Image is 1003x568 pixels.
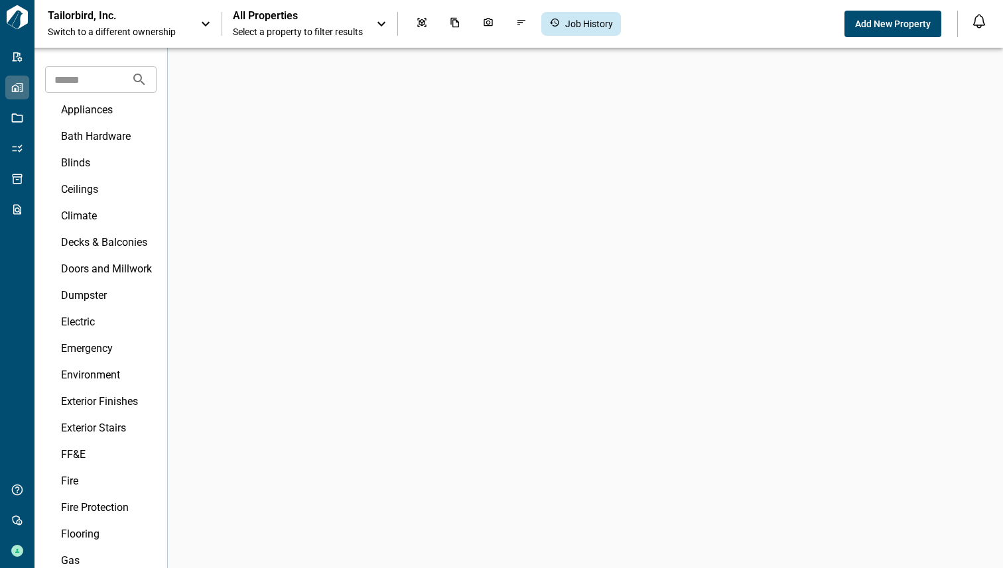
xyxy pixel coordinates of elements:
span: Select a property to filter results [233,25,363,38]
span: Add New Property [855,17,931,30]
div: Asset View [409,12,435,36]
div: Photos [475,12,501,36]
div: Flooring [61,526,154,542]
div: Decks & Balconies [61,235,154,251]
div: Job History [541,12,621,36]
div: Doors and Millwork [61,261,154,277]
span: All Properties [233,9,363,23]
div: Fire Protection [61,500,154,516]
div: Dumpster [61,288,154,304]
div: Exterior Stairs [61,420,154,436]
div: Issues & Info [508,12,535,36]
div: FF&E [61,447,154,463]
div: Climate [61,208,154,224]
iframe: Job History [168,48,1003,568]
div: Electric [61,314,154,330]
div: Ceilings [61,182,154,198]
div: Exterior Finishes [61,394,154,410]
div: Emergency [61,341,154,357]
div: Bath Hardware [61,129,154,144]
div: Appliances [61,102,154,118]
button: Add New Property [844,11,941,37]
p: Tailorbird, Inc. [48,9,167,23]
div: Environment [61,367,154,383]
div: Documents [442,12,468,36]
div: Fire [61,473,154,489]
span: Switch to a different ownership [48,25,187,38]
span: Job History [565,17,613,30]
div: Blinds [61,155,154,171]
button: Open notification feed [969,11,990,32]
